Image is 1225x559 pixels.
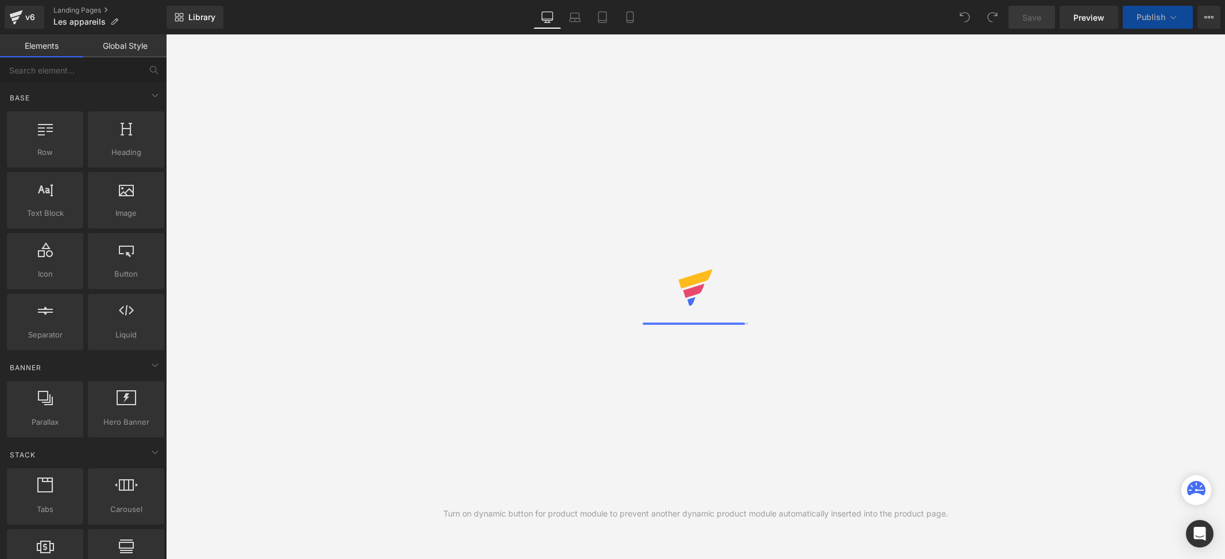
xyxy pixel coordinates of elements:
[1022,11,1041,24] span: Save
[561,6,589,29] a: Laptop
[91,207,161,219] span: Image
[10,329,80,341] span: Separator
[53,17,106,26] span: Les appareils
[91,268,161,280] span: Button
[10,207,80,219] span: Text Block
[53,6,167,15] a: Landing Pages
[10,268,80,280] span: Icon
[981,6,1004,29] button: Redo
[9,362,42,373] span: Banner
[1073,11,1104,24] span: Preview
[83,34,167,57] a: Global Style
[23,10,37,25] div: v6
[5,6,44,29] a: v6
[188,12,215,22] span: Library
[10,416,80,428] span: Parallax
[534,6,561,29] a: Desktop
[91,329,161,341] span: Liquid
[10,146,80,158] span: Row
[167,6,223,29] a: New Library
[1137,13,1165,22] span: Publish
[589,6,616,29] a: Tablet
[91,503,161,515] span: Carousel
[1123,6,1193,29] button: Publish
[91,146,161,158] span: Heading
[1186,520,1214,548] div: Open Intercom Messenger
[9,449,37,460] span: Stack
[10,503,80,515] span: Tabs
[616,6,644,29] a: Mobile
[443,507,948,520] div: Turn on dynamic button for product module to prevent another dynamic product module automatically...
[1197,6,1220,29] button: More
[1060,6,1118,29] a: Preview
[91,416,161,428] span: Hero Banner
[9,92,31,103] span: Base
[953,6,976,29] button: Undo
